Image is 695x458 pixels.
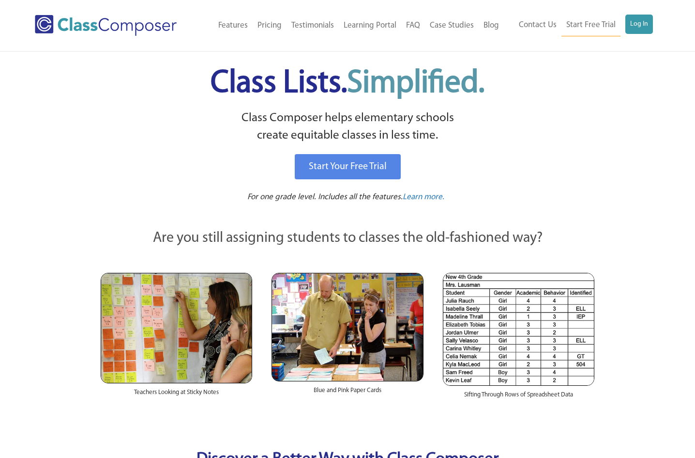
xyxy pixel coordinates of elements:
[247,193,403,201] span: For one grade level. Includes all the features.
[479,15,504,36] a: Blog
[211,68,484,99] span: Class Lists.
[287,15,339,36] a: Testimonials
[403,191,444,204] a: Learn more.
[403,193,444,201] span: Learn more.
[514,15,561,36] a: Contact Us
[504,15,653,36] nav: Header Menu
[272,381,423,405] div: Blue and Pink Paper Cards
[198,15,504,36] nav: Header Menu
[101,228,594,249] p: Are you still assigning students to classes the old-fashioned way?
[35,15,177,36] img: Class Composer
[253,15,287,36] a: Pricing
[561,15,620,36] a: Start Free Trial
[101,273,252,383] img: Teachers Looking at Sticky Notes
[443,386,594,409] div: Sifting Through Rows of Spreadsheet Data
[347,68,484,99] span: Simplified.
[425,15,479,36] a: Case Studies
[625,15,653,34] a: Log In
[401,15,425,36] a: FAQ
[443,273,594,386] img: Spreadsheets
[99,110,596,145] p: Class Composer helps elementary schools create equitable classes in less time.
[309,162,387,172] span: Start Your Free Trial
[295,154,401,179] a: Start Your Free Trial
[339,15,401,36] a: Learning Portal
[213,15,253,36] a: Features
[272,273,423,381] img: Blue and Pink Paper Cards
[101,383,252,407] div: Teachers Looking at Sticky Notes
